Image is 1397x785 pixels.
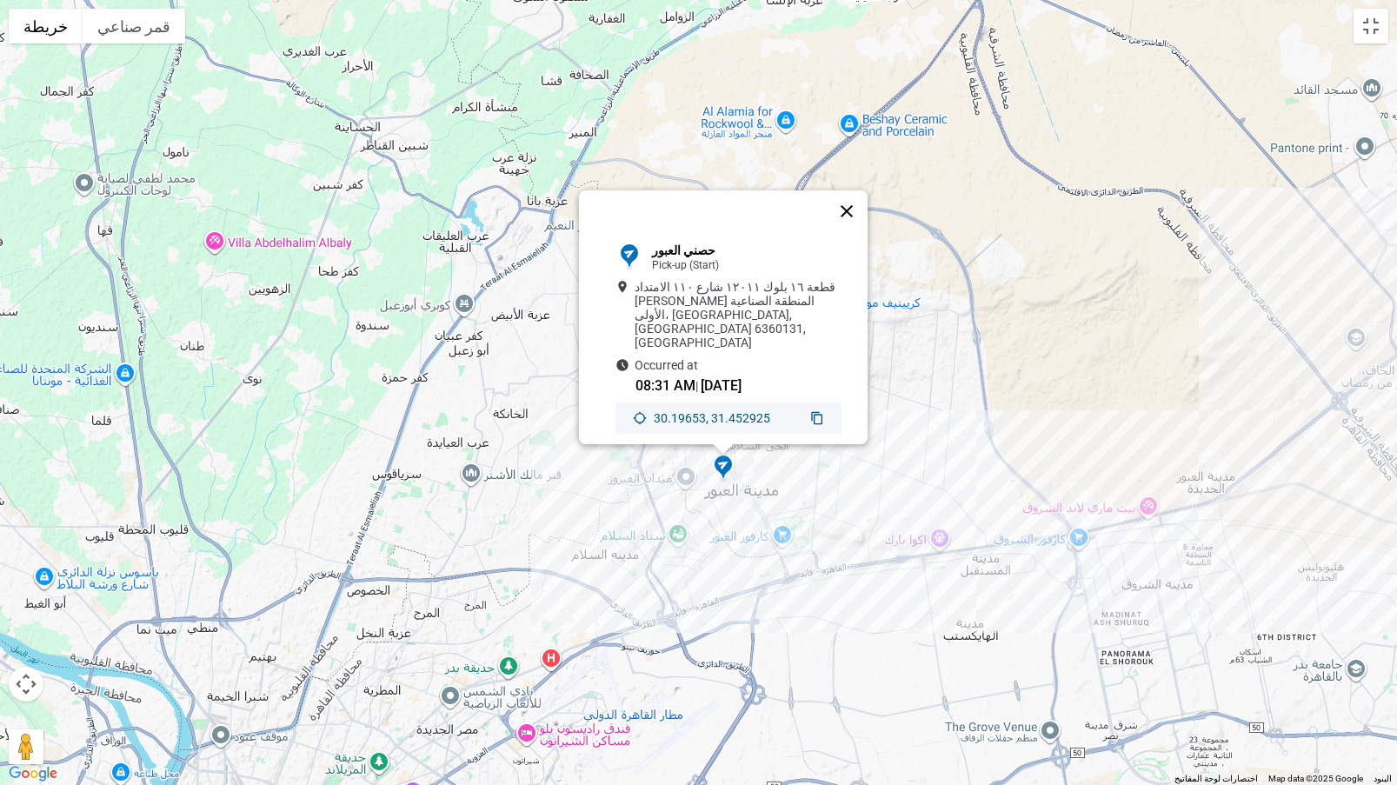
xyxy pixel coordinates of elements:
[615,280,842,349] div: قطعة ١٦ بلوك ١٢٠١١ شارع ١١٠ الامتداد [PERSON_NAME] المنطقة الصناعية الأولى، [GEOGRAPHIC_DATA], [G...
[654,411,803,425] p: 30.19653, 31.452925
[635,377,842,394] div: |
[701,377,742,394] span: [DATE]
[635,377,695,394] span: 08:31 AM
[615,358,842,394] div: Occurred at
